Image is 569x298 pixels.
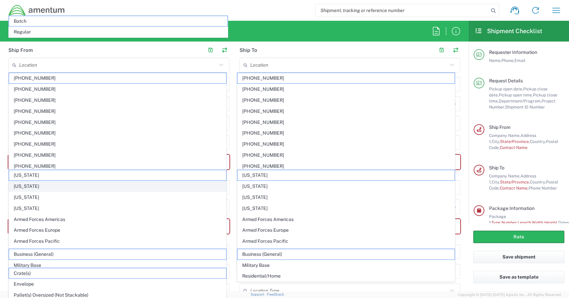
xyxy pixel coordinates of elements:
h2: Ship To [240,47,257,54]
span: [US_STATE] [238,181,455,192]
span: City, [492,139,500,144]
span: [PHONE_NUMBER] [9,117,226,128]
span: [PHONE_NUMBER] [238,95,455,105]
span: Length, [517,220,532,225]
span: Requester Information [489,50,537,55]
button: Rate [473,231,564,243]
span: [PHONE_NUMBER] [9,106,226,117]
span: Ship From [489,125,510,130]
span: [US_STATE] [238,170,455,180]
span: [PHONE_NUMBER] [238,128,455,138]
span: [US_STATE] [9,170,226,180]
span: Military Base [9,260,226,271]
span: Department/Program, [499,98,542,103]
span: Pickup open time, [499,92,533,97]
span: Contact Name, [500,185,529,191]
span: Armed Forces Europe [9,225,226,235]
span: Armed Forces Pacific [238,236,455,246]
span: Envelope [9,279,226,289]
span: Contact Name [500,145,528,150]
span: [PHONE_NUMBER] [9,139,226,149]
span: [PHONE_NUMBER] [9,95,226,105]
span: State/Province, [500,179,530,184]
span: [PHONE_NUMBER] [238,150,455,160]
span: State/Province, [500,139,530,144]
span: Business (General) [238,249,455,259]
span: Residential/Home [238,271,455,281]
span: [US_STATE] [9,192,226,203]
span: Package Information [489,206,535,211]
button: Save shipment [473,251,564,263]
span: [PHONE_NUMBER] [238,73,455,83]
span: [PHONE_NUMBER] [238,106,455,117]
span: Email [514,58,526,63]
span: [US_STATE] [238,203,455,214]
span: [US_STATE] [9,247,226,257]
button: Save as template [473,271,564,283]
a: Feedback [267,292,284,296]
span: Shipment ID Number [505,104,545,109]
span: Type, [491,220,501,225]
span: [PHONE_NUMBER] [9,128,226,138]
span: [PHONE_NUMBER] [9,150,226,160]
span: Pickup open date, [489,86,523,91]
h2: Shipment Checklist [475,27,542,35]
span: City, [492,179,500,184]
span: Number, [501,220,517,225]
span: Company Name, [489,173,520,178]
h2: Ship From [8,47,33,54]
span: [US_STATE] [9,203,226,214]
span: [US_STATE] [9,181,226,192]
span: Armed Forces Americas [9,214,226,225]
span: [PHONE_NUMBER] [9,84,226,94]
a: Support [251,292,267,296]
span: Width, [532,220,544,225]
span: [PHONE_NUMBER] [9,73,226,83]
span: Armed Forces Americas [238,214,455,225]
span: [US_STATE] [238,247,455,257]
input: Shipment, tracking or reference number [315,4,489,17]
span: [PHONE_NUMBER] [238,139,455,149]
span: [PHONE_NUMBER] [238,117,455,128]
span: Business (General) [9,249,226,259]
span: Military Base [238,260,455,271]
span: [PHONE_NUMBER] [9,161,226,171]
span: Copyright © [DATE]-[DATE] Agistix Inc., All Rights Reserved [458,292,561,298]
span: [PHONE_NUMBER] [238,84,455,94]
span: Crate(s) [9,268,226,279]
span: Request Details [489,78,523,83]
span: [PHONE_NUMBER] [238,161,455,171]
span: Armed Forces Pacific [9,236,226,246]
img: dyncorp [8,4,65,17]
span: Phone Number [529,185,557,191]
span: Name, [489,58,501,63]
span: Country, [530,139,546,144]
span: [US_STATE] [238,192,455,203]
span: Country, [530,179,546,184]
span: Armed Forces Europe [238,225,455,235]
span: Phone, [501,58,514,63]
span: Package 1: [489,214,506,225]
span: Ship To [489,165,504,170]
span: Company Name, [489,133,520,138]
span: Height, [544,220,558,225]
